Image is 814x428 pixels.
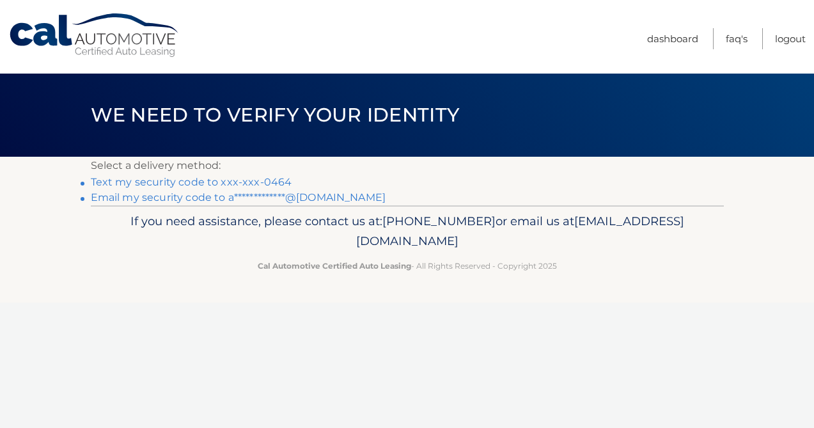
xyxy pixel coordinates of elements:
p: - All Rights Reserved - Copyright 2025 [99,259,716,273]
a: Cal Automotive [8,13,181,58]
a: FAQ's [726,28,747,49]
p: Select a delivery method: [91,157,724,175]
a: Text my security code to xxx-xxx-0464 [91,176,292,188]
strong: Cal Automotive Certified Auto Leasing [258,261,411,271]
p: If you need assistance, please contact us at: or email us at [99,211,716,252]
span: We need to verify your identity [91,103,460,127]
a: Logout [775,28,806,49]
a: Dashboard [647,28,698,49]
span: [PHONE_NUMBER] [382,214,496,228]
